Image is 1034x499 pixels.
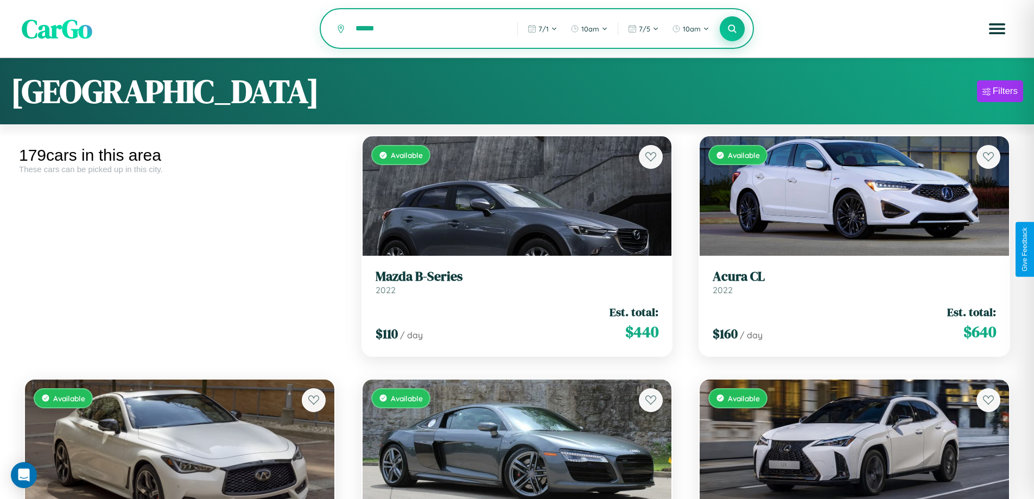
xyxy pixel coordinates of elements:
span: Est. total: [947,304,996,320]
span: Available [728,394,760,403]
div: 179 cars in this area [19,146,340,165]
span: 10am [683,24,701,33]
div: Filters [993,86,1018,97]
span: $ 160 [713,325,738,343]
span: Est. total: [610,304,658,320]
span: 2022 [376,285,396,295]
button: 10am [565,20,613,37]
span: CarGo [22,11,92,47]
span: Available [391,394,423,403]
span: Available [391,150,423,160]
span: 2022 [713,285,733,295]
a: Acura CL2022 [713,269,996,295]
span: 7 / 1 [538,24,549,33]
button: Filters [977,80,1023,102]
h3: Acura CL [713,269,996,285]
div: These cars can be picked up in this city. [19,165,340,174]
span: $ 440 [625,321,658,343]
span: 10am [581,24,599,33]
button: 7/1 [522,20,563,37]
span: / day [400,330,423,340]
span: Available [728,150,760,160]
div: Open Intercom Messenger [11,462,37,488]
span: 7 / 5 [639,24,650,33]
button: 7/5 [623,20,664,37]
a: Mazda B-Series2022 [376,269,659,295]
span: $ 640 [963,321,996,343]
button: Open menu [982,14,1012,44]
div: Give Feedback [1021,228,1029,271]
button: 10am [667,20,715,37]
span: Available [53,394,85,403]
span: / day [740,330,763,340]
span: $ 110 [376,325,398,343]
h1: [GEOGRAPHIC_DATA] [11,69,319,113]
h3: Mazda B-Series [376,269,659,285]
